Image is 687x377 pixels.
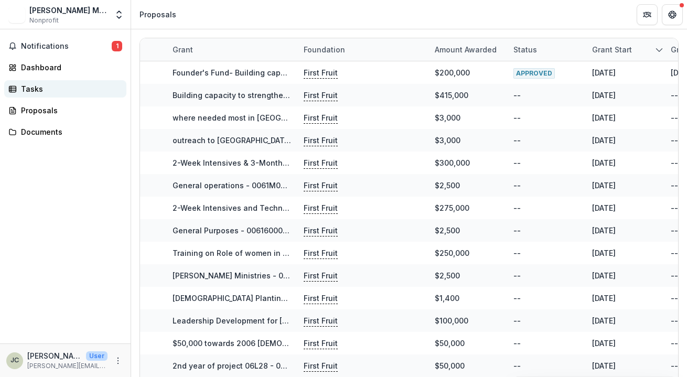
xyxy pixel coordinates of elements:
p: First Fruit [304,225,338,236]
div: [DATE] [592,90,616,101]
a: Training on Role of women in the [DEMOGRAPHIC_DATA] - 006G000000YoQC8IAN [173,249,471,257]
p: First Fruit [304,135,338,146]
div: Status [507,38,586,61]
nav: breadcrumb [135,7,180,22]
svg: sorted descending [655,46,663,54]
div: [PERSON_NAME] Ministries [29,5,108,16]
div: Proposals [21,105,118,116]
div: $2,500 [435,180,460,191]
div: $3,000 [435,135,460,146]
p: [PERSON_NAME] [27,350,82,361]
div: [DATE] [592,338,616,349]
p: First Fruit [304,315,338,327]
div: -- [513,90,521,101]
p: First Fruit [304,247,338,259]
div: -- [513,293,521,304]
a: where needed most in [GEOGRAPHIC_DATA] - 0068Y00001EcdNXQAZ [173,113,423,122]
p: First Fruit [304,293,338,304]
div: $50,000 [435,338,465,349]
div: -- [671,247,678,258]
div: [DATE] [592,315,616,326]
p: First Fruit [304,270,338,282]
p: User [86,351,108,361]
div: Foundation [297,38,428,61]
a: Dashboard [4,59,126,76]
div: [DATE] [592,270,616,281]
div: -- [513,112,521,123]
div: Status [507,44,543,55]
p: First Fruit [304,360,338,372]
div: [DATE] [592,112,616,123]
a: [DEMOGRAPHIC_DATA] Planting - 006G000000WOIDFIA5 [173,294,378,303]
div: -- [671,202,678,213]
div: $100,000 [435,315,468,326]
div: [DATE] [592,135,616,146]
button: Open entity switcher [112,4,126,25]
div: Amount awarded [428,38,507,61]
div: -- [513,202,521,213]
p: First Fruit [304,338,338,349]
a: Founder's Fund- Building capacity to strengthen and expand the [DEMOGRAPHIC_DATA] in [GEOGRAPHIC_... [173,68,625,77]
div: -- [513,247,521,258]
div: -- [671,112,678,123]
div: -- [513,225,521,236]
div: -- [671,338,678,349]
div: Amount awarded [428,44,503,55]
div: -- [513,338,521,349]
div: $300,000 [435,157,470,168]
p: First Fruit [304,112,338,124]
div: [DATE] [592,360,616,371]
div: -- [513,315,521,326]
div: Grant start [586,38,664,61]
div: -- [671,360,678,371]
div: Proposals [139,9,176,20]
div: Grant start [586,44,638,55]
div: [DATE] [592,67,616,78]
button: More [112,354,124,367]
div: -- [671,225,678,236]
div: -- [513,157,521,168]
div: -- [513,270,521,281]
a: General operations - 0061M000019Z8NVQA0 [173,181,337,190]
div: [DATE] [592,157,616,168]
div: -- [671,90,678,101]
div: -- [513,360,521,371]
a: $50,000 towards 2006 [DEMOGRAPHIC_DATA] planters' training in [GEOGRAPHIC_DATA] - 006G000000WOIVRIA5 [173,339,581,348]
div: Documents [21,126,118,137]
a: Proposals [4,102,126,119]
a: 2-Week Intensives & 3-Month Courses: Supporting Safar and Weekly Fellowship Growth - 0061M000017a... [173,158,589,167]
span: Nonprofit [29,16,59,25]
p: First Fruit [304,202,338,214]
div: Tasks [21,83,118,94]
div: Grant [166,38,297,61]
div: [DATE] [592,247,616,258]
a: Tasks [4,80,126,98]
img: Elam Ministries [8,6,25,23]
div: [DATE] [592,180,616,191]
a: Leadership Development for [DEMOGRAPHIC_DATA] - 006G000000WOI5GIAX [173,316,453,325]
div: -- [671,315,678,326]
div: $415,000 [435,90,468,101]
a: Building capacity to strengthen and expand the [DEMOGRAPHIC_DATA] in [GEOGRAPHIC_DATA] and beyond... [173,91,659,100]
span: 1 [112,41,122,51]
button: Get Help [662,4,683,25]
div: [DATE] [592,202,616,213]
div: [DATE] [592,293,616,304]
div: -- [671,180,678,191]
p: First Fruit [304,157,338,169]
div: $2,500 [435,225,460,236]
a: 2-Week Intensives and Technology Capacity Building Project - 0061600000tNONTAA4 [173,203,490,212]
div: Foundation [297,44,351,55]
div: $200,000 [435,67,470,78]
div: $1,400 [435,293,459,304]
div: Grant [166,44,199,55]
div: -- [671,293,678,304]
div: -- [513,135,521,146]
div: Dashboard [21,62,118,73]
p: First Fruit [304,90,338,101]
a: [PERSON_NAME] Ministries - 006G000000ewf4GIAQ [173,271,363,280]
p: [PERSON_NAME][EMAIL_ADDRESS][PERSON_NAME][DOMAIN_NAME] [27,361,108,371]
